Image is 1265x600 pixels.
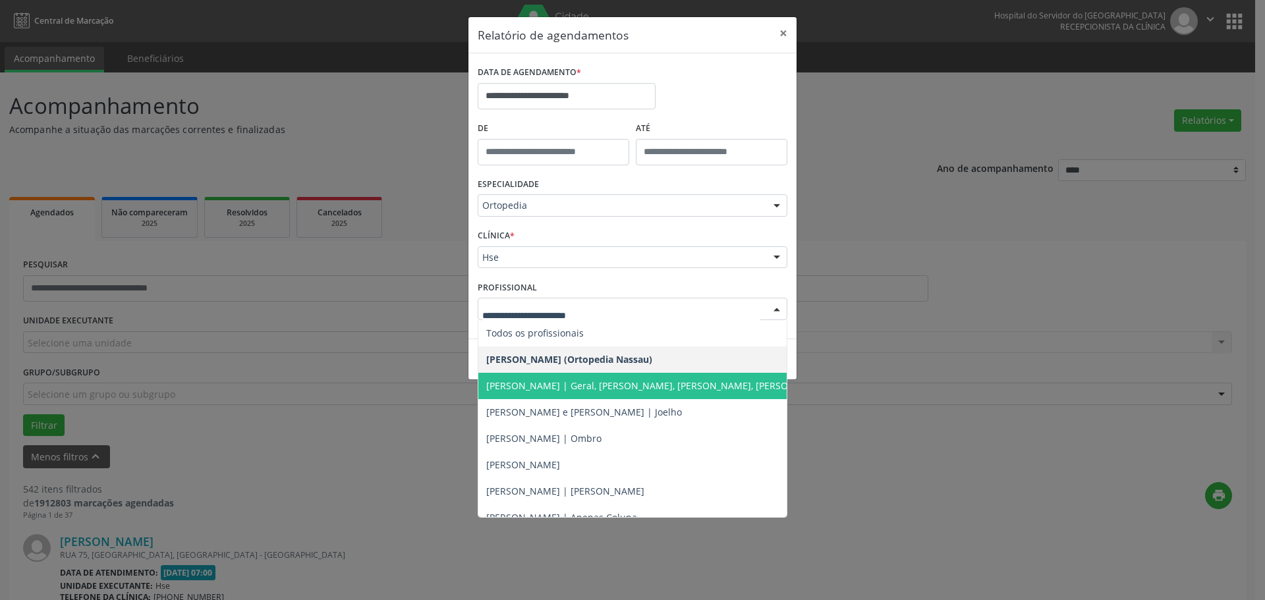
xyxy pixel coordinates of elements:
[486,353,652,366] span: [PERSON_NAME] (Ortopedia Nassau)
[478,119,629,139] label: De
[478,277,537,298] label: PROFISSIONAL
[486,432,602,445] span: [PERSON_NAME] | Ombro
[478,226,515,246] label: CLÍNICA
[478,175,539,195] label: ESPECIALIDADE
[770,17,797,49] button: Close
[482,199,760,212] span: Ortopedia
[486,458,560,471] span: [PERSON_NAME]
[478,26,629,43] h5: Relatório de agendamentos
[486,485,644,497] span: [PERSON_NAME] | [PERSON_NAME]
[486,379,914,392] span: [PERSON_NAME] | Geral, [PERSON_NAME], [PERSON_NAME], [PERSON_NAME] e [PERSON_NAME]
[478,63,581,83] label: DATA DE AGENDAMENTO
[486,511,637,524] span: [PERSON_NAME] | Apenas Coluna
[486,327,584,339] span: Todos os profissionais
[486,406,682,418] span: [PERSON_NAME] e [PERSON_NAME] | Joelho
[482,251,760,264] span: Hse
[636,119,787,139] label: ATÉ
